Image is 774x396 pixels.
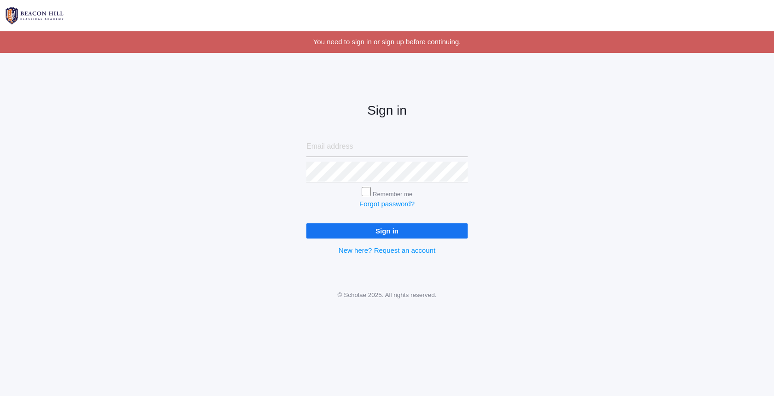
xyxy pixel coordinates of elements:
[306,136,468,157] input: Email address
[359,200,415,208] a: Forgot password?
[306,104,468,118] h2: Sign in
[306,223,468,239] input: Sign in
[373,191,412,198] label: Remember me
[339,246,435,254] a: New here? Request an account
